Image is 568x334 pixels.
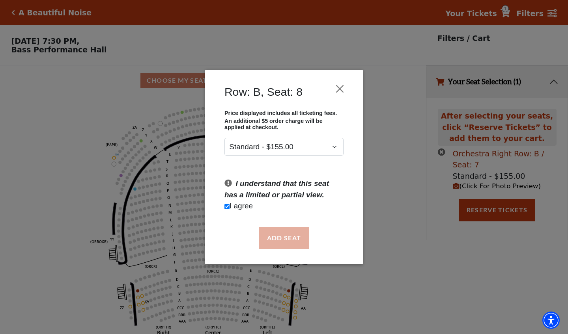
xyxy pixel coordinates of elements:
button: Add Seat [259,227,309,249]
input: Checkbox field [224,204,230,209]
div: Accessibility Menu [542,312,560,329]
p: An additional $5 order charge will be applied at checkout. [224,118,344,130]
h4: Row: B, Seat: 8 [224,85,303,98]
button: Close [333,81,348,96]
p: Price displayed includes all ticketing fees. [224,110,344,116]
p: I agree [224,200,344,212]
p: I understand that this seat has a limited or partial view. [224,178,344,200]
